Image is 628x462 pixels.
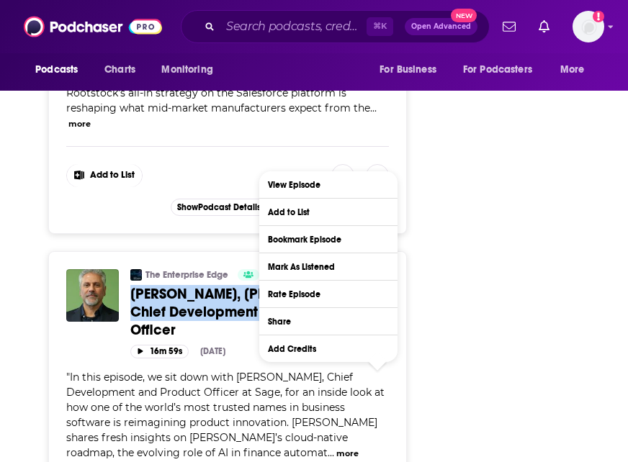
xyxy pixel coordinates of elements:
[35,60,78,80] span: Podcasts
[497,14,521,39] a: Show notifications dropdown
[200,346,225,356] div: [DATE]
[25,56,97,83] button: open menu
[177,202,261,212] span: Show Podcast Details
[220,15,367,38] input: Search podcasts, credits, & more...
[130,285,359,339] span: [PERSON_NAME], [PERSON_NAME]'s Chief Development and Product Officer
[370,101,377,114] span: ...
[181,10,490,43] div: Search podcasts, credits, & more...
[259,226,398,253] button: Bookmark Episode
[451,9,477,22] span: New
[533,14,555,39] a: Show notifications dropdown
[161,60,212,80] span: Monitoring
[573,11,604,42] img: User Profile
[66,269,119,322] img: Walid Abu-Hadba, Sage's Chief Development and Product Officer
[259,335,398,362] button: Add Credits
[151,56,231,83] button: open menu
[573,11,604,42] button: Show profile menu
[130,285,389,339] a: [PERSON_NAME], [PERSON_NAME]'s Chief Development and Product Officer
[171,199,284,216] button: ShowPodcast Details
[90,170,135,181] span: Add to List
[367,17,393,36] span: ⌘ K
[67,164,142,187] button: Show More Button
[463,60,532,80] span: For Podcasters
[405,18,477,35] button: Open AdvancedNew
[593,11,604,22] svg: Add a profile image
[66,26,379,114] span: "
[24,13,162,40] img: Podchaser - Follow, Share and Rate Podcasts
[411,23,471,30] span: Open Advanced
[66,371,385,459] span: In this episode, we sit down with [PERSON_NAME], Chief Development and Product Officer at Sage, f...
[66,371,385,459] span: "
[259,281,398,307] button: Rate Episode
[550,56,603,83] button: open menu
[454,56,553,83] button: open menu
[95,56,144,83] a: Charts
[259,308,398,335] button: Share
[68,118,91,130] button: more
[130,269,142,281] img: The Enterprise Edge
[145,269,228,281] a: The Enterprise Edge
[369,56,454,83] button: open menu
[366,164,389,187] button: Show More Button
[104,60,135,80] span: Charts
[259,171,398,198] a: View Episode
[66,26,379,114] span: The manufacturing ERP landscape is experiencing afundamental shift, and [PERSON_NAME], CEO of Roo...
[259,253,398,280] button: Mark As Listened
[328,446,334,459] span: ...
[336,448,359,460] button: more
[259,199,398,225] button: Add to List
[560,60,585,80] span: More
[130,345,189,358] button: 16m 59s
[380,60,436,80] span: For Business
[573,11,604,42] span: Logged in as HWdata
